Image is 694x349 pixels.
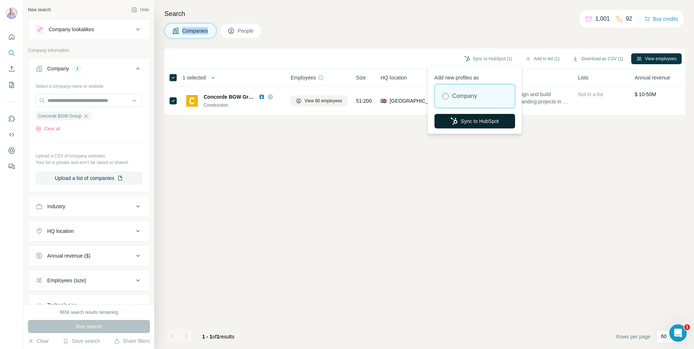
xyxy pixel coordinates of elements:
div: HQ location [47,227,74,235]
button: Technologies [28,296,150,314]
span: HQ location [380,74,407,81]
button: Share filters [114,337,150,345]
span: 1 selected [183,74,206,81]
span: 51-200 [356,97,372,104]
span: Concorde BGW Group [204,93,255,100]
span: results [202,334,234,340]
span: [GEOGRAPHIC_DATA], [GEOGRAPHIC_DATA], [GEOGRAPHIC_DATA] [389,97,439,104]
span: 🇬🇧 [380,97,387,104]
button: Save search [63,337,100,345]
button: Industry [28,198,150,215]
span: Annual revenue [634,74,670,81]
button: Upload a list of companies [36,172,142,185]
button: Use Surfe on LinkedIn [6,112,17,125]
span: Companies [182,27,209,34]
span: 1 [217,334,220,340]
div: Technologies [47,301,77,309]
button: Company lookalikes [28,21,150,38]
p: 92 [626,15,632,23]
button: View employees [631,53,682,64]
button: Feedback [6,160,17,173]
span: $ 10-50M [634,91,656,97]
span: View 80 employees [305,98,342,104]
div: Employees (size) [47,277,86,284]
iframe: Intercom live chat [669,324,687,342]
button: View 80 employees [291,95,347,106]
img: Avatar [6,7,17,19]
div: 9656 search results remaining [60,309,118,316]
button: Use Surfe API [6,128,17,141]
div: New search [28,7,51,13]
p: 60 [661,333,667,340]
div: Annual revenue ($) [47,252,90,259]
span: 1 [684,324,690,330]
div: Company lookalikes [49,26,94,33]
button: Sync to HubSpot (1) [459,53,517,64]
button: Company1 [28,60,150,80]
div: Industry [47,203,65,210]
button: Hide [126,4,154,15]
button: Dashboard [6,144,17,157]
span: Size [356,74,366,81]
label: Company [452,92,477,100]
button: Annual revenue ($) [28,247,150,264]
button: Search [6,46,17,59]
img: LinkedIn logo [259,94,265,100]
button: Sync to HubSpot [434,114,515,128]
button: Enrich CSV [6,62,17,75]
span: Employees [291,74,316,81]
span: Lists [578,74,588,81]
div: Select a company name or website [36,80,142,90]
button: HQ location [28,222,150,240]
span: People [238,27,254,34]
p: Company information [28,47,150,54]
span: 1 - 1 [202,334,212,340]
span: Rows per page [616,333,650,340]
button: Employees (size) [28,272,150,289]
button: Add to list (1) [520,53,565,64]
div: Construction [204,102,282,108]
span: of [212,334,217,340]
h4: Search [164,9,685,19]
button: Quick start [6,30,17,44]
p: 1,001 [595,15,610,23]
button: Download as CSV (1) [567,53,628,64]
span: Concorde BGW Group [38,113,82,119]
button: Clear all [36,126,60,132]
img: Logo of Concorde BGW Group [186,95,198,107]
button: Clear [28,337,49,345]
span: Not in a list [578,91,603,97]
div: Company [47,65,69,72]
p: Add new profiles as [434,71,515,81]
div: 1 [73,65,82,72]
button: Buy credits [644,14,678,24]
p: Upload a CSV of company websites. [36,153,142,159]
button: My lists [6,78,17,91]
p: Your list is private and won't be saved or shared. [36,159,142,166]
